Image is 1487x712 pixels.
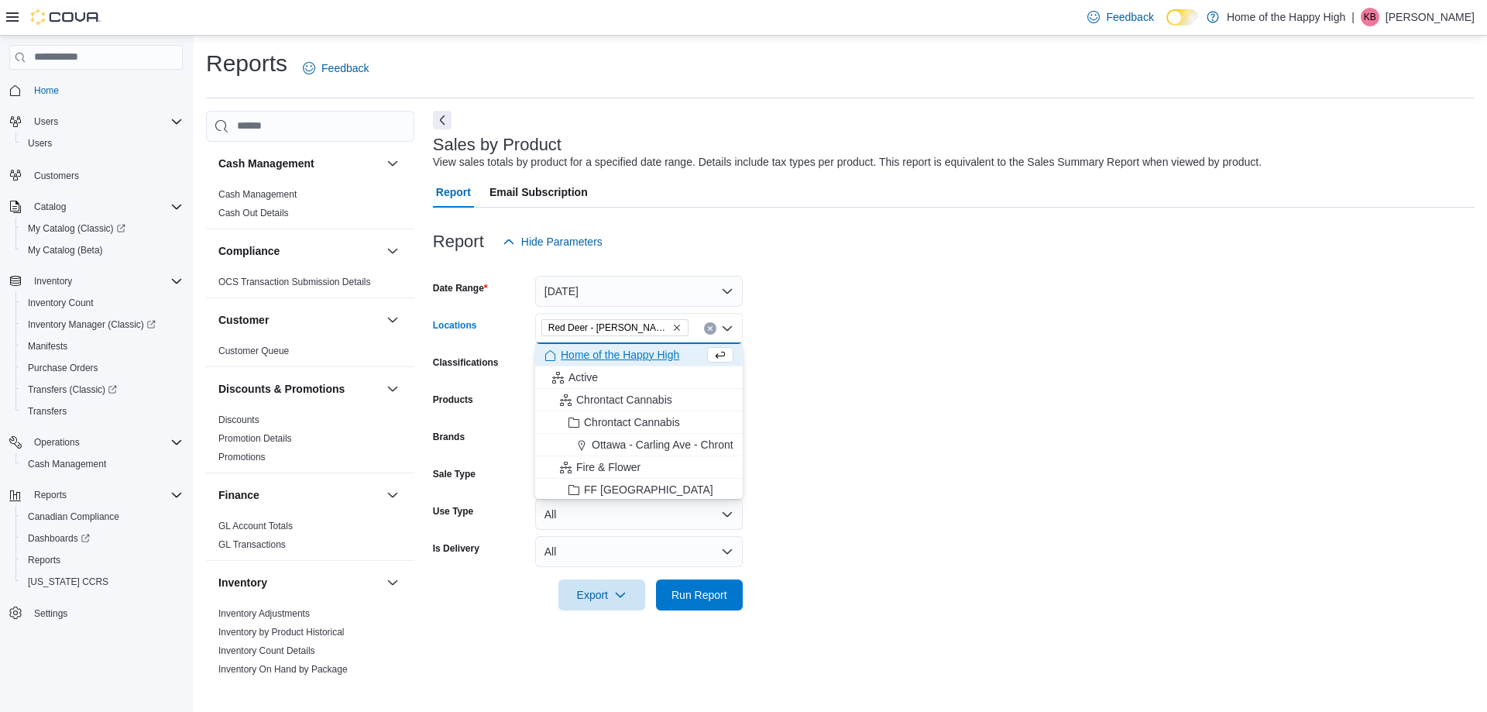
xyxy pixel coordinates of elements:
button: Users [3,111,189,132]
a: Inventory On Hand by Package [218,664,348,675]
span: Inventory On Hand by Package [218,663,348,676]
span: Red Deer - Dawson Centre - Fire & Flower [541,319,689,336]
button: Inventory [3,270,189,292]
span: [US_STATE] CCRS [28,576,108,588]
span: Transfers (Classic) [22,380,183,399]
span: Inventory Count [28,297,94,309]
a: Home [28,81,65,100]
button: Reports [3,484,189,506]
span: Chrontact Cannabis [584,414,680,430]
span: Users [34,115,58,128]
button: Cash Management [383,154,402,173]
span: Report [436,177,471,208]
span: Transfers (Classic) [28,384,117,396]
button: Manifests [15,335,189,357]
h3: Inventory [218,575,267,590]
button: Canadian Compliance [15,506,189,528]
h3: Finance [218,487,259,503]
span: My Catalog (Classic) [22,219,183,238]
label: Products [433,394,473,406]
span: Fire & Flower [576,459,640,475]
span: OCS Transaction Submission Details [218,276,371,288]
button: Finance [383,486,402,504]
label: Locations [433,319,477,332]
span: Promotions [218,451,266,463]
button: Users [28,112,64,131]
a: Feedback [1081,2,1159,33]
button: Customers [3,163,189,186]
span: Reports [28,486,183,504]
span: Manifests [28,340,67,353]
div: Discounts & Promotions [206,411,414,473]
span: Cash Out Details [218,207,289,219]
button: Cash Management [15,453,189,475]
button: FF [GEOGRAPHIC_DATA] [535,479,743,501]
button: Active [535,366,743,389]
span: Inventory by Product Historical [218,626,345,638]
a: GL Transactions [218,539,286,550]
label: Brands [433,431,465,443]
span: Customers [28,165,183,184]
span: Catalog [34,201,66,213]
a: Discounts [218,414,259,425]
p: | [1351,8,1355,26]
h3: Report [433,232,484,251]
span: My Catalog (Beta) [22,241,183,260]
a: Inventory Manager (Classic) [15,314,189,335]
input: Dark Mode [1166,9,1199,26]
span: Chrontact Cannabis [576,392,672,408]
h3: Sales by Product [433,136,561,154]
span: Manifests [22,337,183,356]
a: Transfers (Classic) [22,380,123,399]
a: Transfers [22,402,73,421]
h1: Reports [206,48,287,79]
div: Kelci Brenna [1361,8,1379,26]
button: Chrontact Cannabis [535,411,743,434]
span: Cash Management [22,455,183,473]
span: Purchase Orders [22,359,183,377]
a: My Catalog (Beta) [22,241,109,260]
span: Inventory [34,275,72,287]
button: Inventory [28,272,78,291]
label: Sale Type [433,468,476,480]
span: Transfers [28,405,67,418]
span: Purchase Orders [28,362,98,374]
span: Users [28,137,52,150]
a: Feedback [297,53,375,84]
span: Dashboards [28,532,90,545]
h3: Cash Management [218,156,314,171]
label: Classifications [433,356,499,369]
span: Email Subscription [489,177,588,208]
button: Compliance [383,242,402,260]
button: Discounts & Promotions [218,381,380,397]
a: Reports [22,551,67,569]
span: Dashboards [22,529,183,548]
button: Cash Management [218,156,380,171]
button: Inventory [383,573,402,592]
a: Cash Out Details [218,208,289,218]
a: Inventory Adjustments [218,608,310,619]
button: Discounts & Promotions [383,380,402,398]
a: Customers [28,167,85,185]
button: Finance [218,487,380,503]
span: Settings [34,607,67,620]
a: Manifests [22,337,74,356]
a: My Catalog (Classic) [15,218,189,239]
button: Home of the Happy High [535,344,743,366]
label: Is Delivery [433,542,479,555]
div: Finance [206,517,414,560]
button: Inventory [218,575,380,590]
a: Transfers (Classic) [15,379,189,401]
button: [DATE] [535,276,743,307]
button: Close list of options [721,322,733,335]
button: All [535,536,743,567]
span: My Catalog (Classic) [28,222,125,235]
button: Clear input [704,322,716,335]
button: Catalog [3,196,189,218]
a: Inventory Count Details [218,645,315,656]
span: Transfers [22,402,183,421]
span: Inventory [28,272,183,291]
button: Catalog [28,198,72,216]
h3: Compliance [218,243,280,259]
